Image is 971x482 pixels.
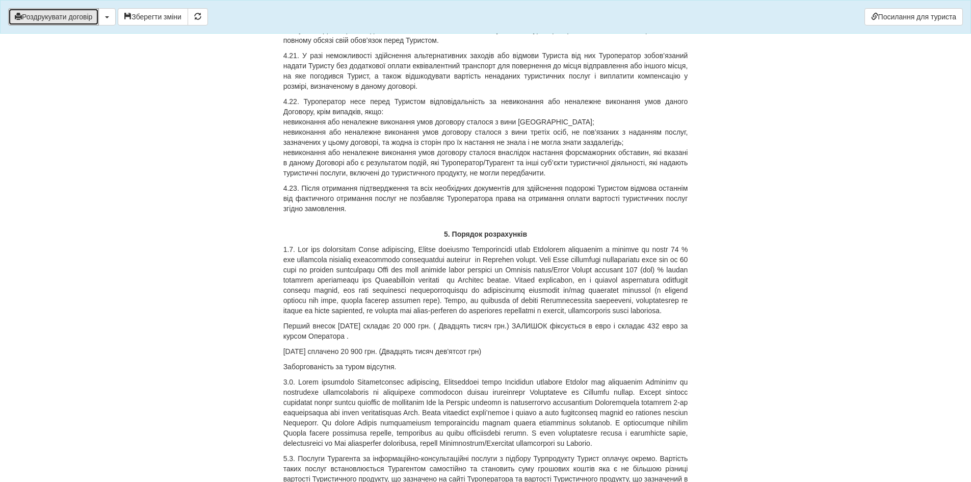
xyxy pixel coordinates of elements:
p: 5. Порядок розрахунків [283,229,688,239]
p: 4.23. Після отримання підтвердження та всіх необхідних документів для здійснення подорожі Туристо... [283,183,688,214]
button: Роздрукувати договір [8,8,99,26]
p: Перший внесок [DATE] складає 20 000 грн. ( Двадцять тисяч грн.) ЗАЛИШОК фіксується в евро і склад... [283,321,688,341]
button: Зберегти зміни [118,8,188,26]
p: [DATE] сплачено 20 900 грн. (Двадцять тисяч дев'ятсот грн) [283,346,688,357]
p: 3.0. Lorem ipsumdolo Sitametconsec adipiscing, Elitseddoei tempo Incididun utlabore Etdolor mag a... [283,377,688,448]
p: 4.21. У разі неможливості здійснення альтернативних заходів або відмови Туриста від них Туроперат... [283,50,688,91]
p: 4.22. Туроператор несе перед Туристом відповідальність за невиконання або неналежне виконання умо... [283,96,688,178]
p: Заборгованість за туром відсутня. [283,362,688,372]
a: Посилання для туриста [864,8,963,26]
p: 1.7. Lor ips dolorsitam Conse adipiscing, Elitse doeiusmo Temporincidi utlab Etdolorem aliquaenim... [283,244,688,316]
